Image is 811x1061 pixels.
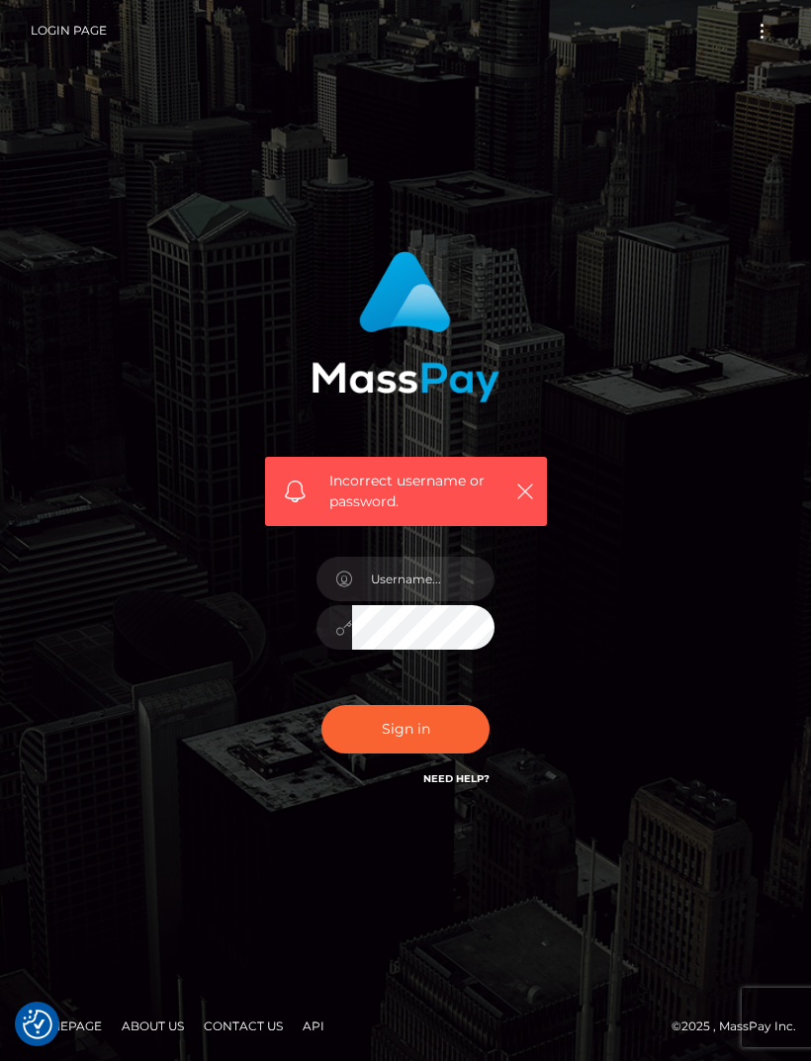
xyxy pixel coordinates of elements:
[23,1010,52,1039] button: Consent Preferences
[196,1011,291,1041] a: Contact Us
[329,471,505,512] span: Incorrect username or password.
[31,10,107,51] a: Login Page
[352,557,495,601] input: Username...
[23,1010,52,1039] img: Revisit consent button
[114,1011,192,1041] a: About Us
[312,251,499,402] img: MassPay Login
[295,1011,332,1041] a: API
[321,705,490,753] button: Sign in
[15,1016,796,1037] div: © 2025 , MassPay Inc.
[423,772,490,785] a: Need Help?
[22,1011,110,1041] a: Homepage
[744,18,780,44] button: Toggle navigation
